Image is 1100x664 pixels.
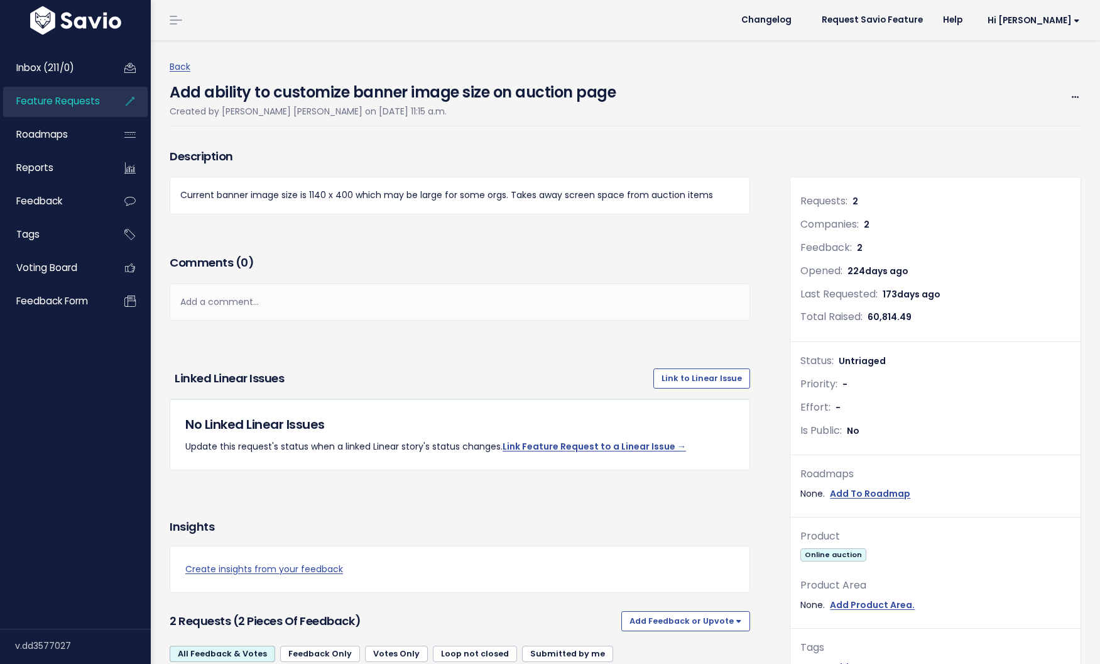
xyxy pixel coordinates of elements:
a: Create insights from your feedback [185,562,734,577]
img: logo-white.9d6f32f41409.svg [27,6,124,35]
span: Feedback [16,194,62,207]
span: Feedback form [16,294,88,307]
span: Inbox (211/0) [16,61,74,74]
p: Current banner image size is 1140 x 400 which may be large for some orgs. Takes away screen space... [180,187,739,203]
h3: Comments ( ) [170,254,750,272]
a: Feature Requests [3,87,104,116]
a: Help [933,11,972,30]
a: Hi [PERSON_NAME] [972,11,1090,30]
span: Reports [16,161,53,174]
div: Add a comment... [170,284,750,321]
span: Tags [16,228,40,241]
span: Opened: [800,263,842,278]
span: Feedback: [800,240,852,255]
a: Roadmaps [3,120,104,149]
h3: Insights [170,518,214,536]
span: Effort: [800,400,830,414]
a: Feedback [3,187,104,216]
a: Feedback Only [280,646,360,662]
a: Request Savio Feature [812,11,933,30]
h3: 2 Requests (2 pieces of Feedback) [170,612,616,630]
span: 2 [864,218,869,231]
span: Created by [PERSON_NAME] [PERSON_NAME] on [DATE] 11:15 a.m. [170,105,447,118]
a: Tags [3,220,104,249]
span: 2 [852,195,858,207]
span: 173 [883,288,940,301]
span: Requests: [800,194,847,208]
span: - [842,378,847,390]
span: Online auction [800,548,866,562]
span: Last Requested: [800,287,878,301]
span: No [847,424,859,437]
a: Voting Board [3,253,104,282]
span: Total Raised: [800,309,863,324]
a: Submitted by me [522,646,613,662]
span: days ago [897,288,940,301]
h5: No Linked Linear Issues [185,415,734,434]
span: Priority: [800,377,837,391]
div: Tags [800,639,1070,657]
div: None. [800,486,1070,502]
span: Voting Board [16,261,77,274]
h4: Add ability to customize banner image size on auction page [170,75,616,104]
a: Inbox (211/0) [3,53,104,82]
span: 2 [857,241,863,254]
div: None. [800,597,1070,613]
div: Roadmaps [800,465,1070,484]
span: days ago [865,265,908,277]
span: Feature Requests [16,94,100,108]
a: Loop not closed [433,646,517,662]
a: Votes Only [365,646,428,662]
span: Changelog [741,16,792,25]
span: Status: [800,353,834,368]
span: Is Public: [800,423,842,438]
span: 224 [847,265,908,277]
h3: Description [170,148,750,165]
span: Hi [PERSON_NAME] [988,16,1080,25]
span: - [836,401,841,414]
a: Reports [3,153,104,182]
span: Roadmaps [16,128,68,141]
span: Companies: [800,217,859,231]
a: Link to Linear Issue [653,368,750,389]
button: Add Feedback or Upvote [621,611,750,631]
p: Update this request's status when a linked Linear story's status changes. [185,439,734,455]
span: 60,814.49 [868,311,912,323]
div: v.dd3577027 [15,629,151,662]
h3: Linked Linear issues [175,370,648,387]
a: Link Feature Request to a Linear Issue → [503,440,686,453]
a: All Feedback & Votes [170,646,275,662]
div: Product [800,528,1070,546]
a: Add Product Area. [830,597,915,613]
div: Product Area [800,577,1070,595]
a: Feedback form [3,287,104,316]
a: Back [170,60,190,73]
span: 0 [241,255,248,270]
a: Add To Roadmap [830,486,910,502]
span: Untriaged [839,355,886,367]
